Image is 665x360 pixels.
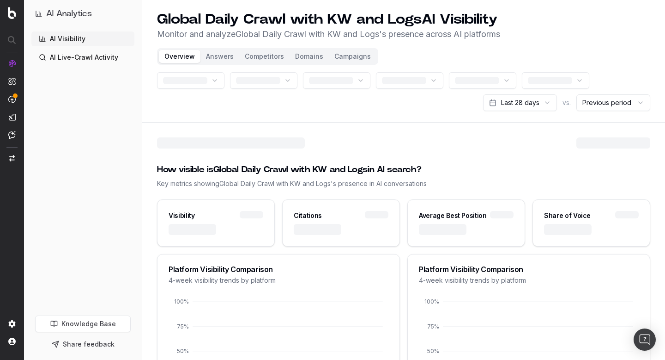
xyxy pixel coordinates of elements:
img: Botify logo [8,7,16,19]
h1: AI Analytics [46,7,92,20]
div: Share of Voice [544,211,591,220]
a: AI Live-Crawl Activity [31,50,134,65]
img: Assist [8,131,16,139]
div: Open Intercom Messenger [634,329,656,351]
button: Share feedback [35,336,131,353]
div: 4-week visibility trends by platform [419,276,639,285]
h1: Global Daily Crawl with KW and Logs AI Visibility [157,11,500,28]
div: Platform Visibility Comparison [419,266,639,273]
p: Monitor and analyze Global Daily Crawl with KW and Logs 's presence across AI platforms [157,28,500,41]
img: Intelligence [8,77,16,85]
div: Visibility [169,211,195,220]
img: My account [8,338,16,345]
div: How visible is Global Daily Crawl with KW and Logs in AI search? [157,163,650,176]
button: Answers [200,50,239,63]
tspan: 100% [424,298,439,305]
tspan: 50% [427,348,439,354]
tspan: 75% [177,323,189,330]
button: AI Analytics [35,7,131,20]
img: Setting [8,320,16,328]
tspan: 75% [427,323,439,330]
img: Activation [8,95,16,103]
a: Knowledge Base [35,316,131,332]
span: vs. [562,98,571,107]
button: Domains [290,50,329,63]
div: 4-week visibility trends by platform [169,276,388,285]
div: Citations [294,211,322,220]
div: Platform Visibility Comparison [169,266,388,273]
img: Analytics [8,60,16,67]
button: Campaigns [329,50,376,63]
img: Studio [8,113,16,121]
div: Average Best Position [419,211,487,220]
tspan: 100% [174,298,189,305]
a: AI Visibility [31,31,134,46]
div: Key metrics showing Global Daily Crawl with KW and Logs 's presence in AI conversations [157,179,650,188]
button: Competitors [239,50,290,63]
button: Overview [159,50,200,63]
tspan: 50% [177,348,189,354]
img: Switch project [9,155,15,161]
